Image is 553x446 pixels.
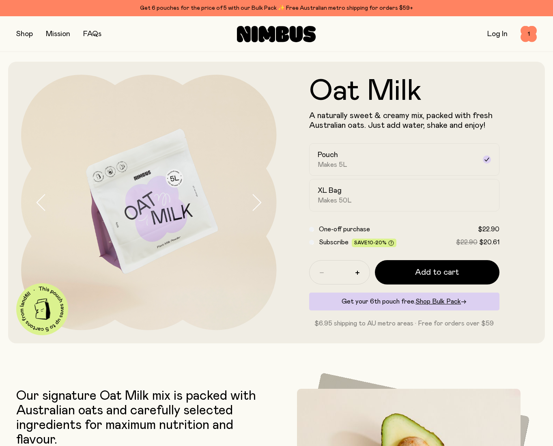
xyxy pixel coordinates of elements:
div: Get 6 pouches for the price of 5 with our Bulk Pack ✨ Free Australian metro shipping for orders $59+ [16,3,537,13]
button: Add to cart [375,260,500,284]
p: A naturally sweet & creamy mix, packed with fresh Australian oats. Just add water, shake and enjoy! [309,111,500,130]
h1: Oat Milk [309,77,500,106]
a: FAQs [83,30,101,38]
h2: Pouch [318,150,338,160]
span: One-off purchase [319,226,370,233]
button: 1 [521,26,537,42]
a: Log In [487,30,508,38]
span: Save [354,240,394,246]
h2: XL Bag [318,186,342,196]
span: $22.90 [478,226,499,233]
div: Get your 6th pouch free. [309,293,500,310]
a: Shop Bulk Pack→ [415,298,467,305]
span: Shop Bulk Pack [415,298,461,305]
span: Add to cart [415,267,459,278]
span: Makes 5L [318,161,347,169]
span: 10-20% [368,240,387,245]
p: $6.95 shipping to AU metro areas · Free for orders over $59 [309,319,500,328]
a: Mission [46,30,70,38]
span: Subscribe [319,239,349,246]
span: $20.61 [479,239,499,246]
span: Makes 50L [318,196,352,205]
span: $22.90 [456,239,478,246]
